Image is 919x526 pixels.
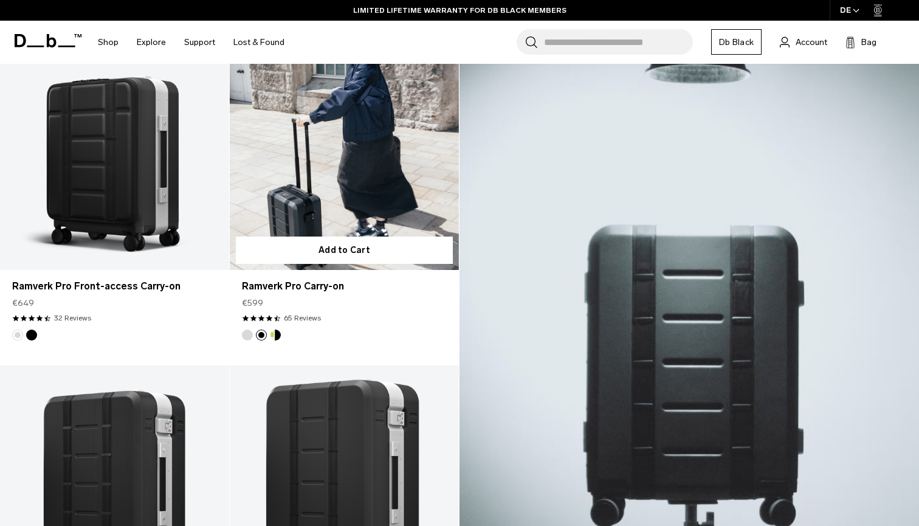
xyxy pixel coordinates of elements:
[230,15,459,270] a: Ramverk Pro Carry-on Black Out
[54,313,91,324] a: 32 reviews
[861,36,876,49] span: Bag
[98,21,119,64] a: Shop
[242,279,447,294] a: Ramverk Pro Carry-on
[236,237,453,264] button: Add to Cart
[233,21,284,64] a: Lost & Found
[89,21,294,64] nav: Main Navigation
[796,36,827,49] span: Account
[242,297,263,310] span: €599
[242,330,253,341] button: Silver
[353,5,566,16] a: LIMITED LIFETIME WARRANTY FOR DB BLACK MEMBERS
[12,297,34,310] span: €649
[284,313,321,324] a: 65 reviews
[270,330,281,341] button: Db x New Amsterdam Surf Association
[845,35,876,49] button: Bag
[184,21,215,64] a: Support
[26,330,37,341] button: Black Out
[137,21,166,64] a: Explore
[780,35,827,49] a: Account
[256,330,267,341] button: Black Out
[12,279,217,294] a: Ramverk Pro Front-access Carry-on
[12,330,23,341] button: Silver
[711,29,762,55] a: Db Black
